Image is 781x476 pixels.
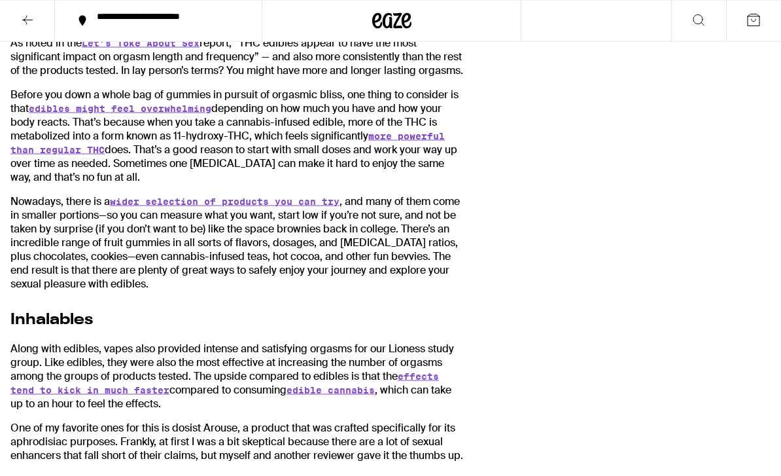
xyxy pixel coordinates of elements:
p: Nowadays, there is a , and many of them come in smaller portions—so you can measure what you want... [10,194,464,291]
a: Let’s Toke About Sex [82,38,200,48]
a: edible cannabis [286,385,375,395]
h2: Inhalables [10,309,464,331]
p: Along with edibles, vapes also provided intense and satisfying orgasms for our Lioness study grou... [10,342,464,411]
p: Before you down a whole bag of gummies in pursuit of orgasmic bliss, one thing to consider is tha... [10,88,464,184]
p: As noted in the report, “THC edibles appear to have the most significant impact on orgasm length ... [10,36,464,77]
a: wider selection of products you can try [110,196,339,207]
a: edibles might feel overwhelming [29,103,211,114]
